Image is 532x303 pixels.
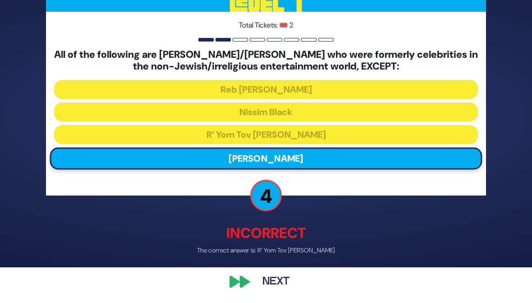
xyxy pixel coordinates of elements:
p: 4 [250,180,282,211]
button: Reb [PERSON_NAME] [54,80,478,99]
p: The correct answer is: R’ Yom Tov [PERSON_NAME] [46,246,486,255]
p: Incorrect [46,222,486,244]
h5: All of the following are [PERSON_NAME]/[PERSON_NAME] who were formerly celebrities in the non-Jew... [54,49,478,73]
button: [PERSON_NAME] [50,147,482,169]
button: R’ Yom Tov [PERSON_NAME] [54,125,478,144]
button: Nissim Black [54,103,478,121]
p: Total Tickets: 🎟️ 2 [54,20,478,31]
button: Next [250,271,302,292]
